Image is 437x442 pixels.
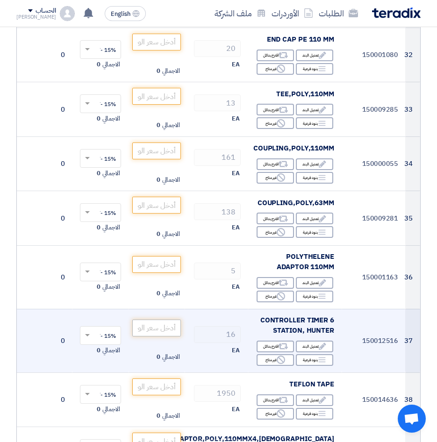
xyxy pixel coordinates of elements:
span: الاجمالي [162,66,180,76]
div: [PERSON_NAME] [16,14,56,20]
span: الاجمالي [102,405,120,414]
div: بنود فرعية [296,117,333,129]
span: 0 [157,175,160,185]
span: 0 [157,289,160,298]
span: 0 [97,223,100,232]
div: تعديل البند [296,158,333,170]
td: 37 [405,309,420,372]
td: 150000055 [342,136,405,191]
img: profile_test.png [60,6,75,21]
div: اقترح بدائل [257,50,294,61]
div: تعديل البند [296,50,333,61]
div: بنود فرعية [296,408,333,420]
span: الاجمالي [102,346,120,355]
span: الاجمالي [162,229,180,239]
input: أدخل سعر الوحدة [132,320,181,336]
span: الاجمالي [102,169,120,178]
div: غير متاح [257,408,294,420]
a: الأوردرات [269,2,316,24]
input: أدخل سعر الوحدة [132,88,181,105]
img: Teradix logo [372,7,421,18]
td: 0 [16,372,72,427]
span: EA [232,114,240,123]
td: 0 [16,28,72,82]
ng-select: VAT [80,149,121,168]
input: RFQ_STEP1.ITEMS.2.AMOUNT_TITLE [194,263,241,279]
span: EA [232,405,240,414]
a: الطلبات [316,2,361,24]
div: تعديل البند [296,277,333,289]
span: 0 [97,282,100,292]
div: Open chat [398,405,426,433]
ng-select: VAT [80,326,121,345]
span: الاجمالي [162,411,180,421]
input: RFQ_STEP1.ITEMS.2.AMOUNT_TITLE [194,203,241,220]
div: تعديل البند [296,341,333,352]
span: 0 [97,346,100,355]
span: POLYTHELENE ADAPTOR 110MM [277,251,334,272]
span: 0 [157,121,160,130]
input: RFQ_STEP1.ITEMS.2.AMOUNT_TITLE [194,149,241,166]
td: 150014636 [342,372,405,427]
div: الحساب [36,7,56,15]
td: 150001080 [342,28,405,82]
span: 0 [97,60,100,69]
td: 150009281 [342,191,405,246]
div: بنود فرعية [296,354,333,366]
td: 150012516 [342,309,405,372]
td: 150001163 [342,245,405,309]
span: الاجمالي [102,223,120,232]
span: 0 [97,114,100,123]
div: اقترح بدائل [257,394,294,406]
ng-select: VAT [80,94,121,113]
span: EA [232,60,240,69]
span: English [111,11,130,17]
span: الاجمالي [102,282,120,292]
td: 0 [16,82,72,137]
input: RFQ_STEP1.ITEMS.2.AMOUNT_TITLE [194,94,241,111]
span: الاجمالي [102,60,120,69]
span: الاجمالي [162,121,180,130]
div: اقترح بدائل [257,341,294,352]
span: 0 [157,229,160,239]
td: 33 [405,82,420,137]
span: CONTROLLER TIMER 6 STATION, HUNTER [260,315,334,336]
span: الاجمالي [102,114,120,123]
div: اقترح بدائل [257,104,294,115]
div: بنود فرعية [296,172,333,184]
input: RFQ_STEP1.ITEMS.2.AMOUNT_TITLE [194,385,241,402]
input: أدخل سعر الوحدة [132,256,181,273]
div: بنود فرعية [296,63,333,75]
span: الاجمالي [162,289,180,298]
span: 0 [157,411,160,421]
input: أدخل سعر الوحدة [132,197,181,214]
ng-select: VAT [80,40,121,59]
a: ملف الشركة [212,2,269,24]
span: 0 [97,405,100,414]
td: 38 [405,372,420,427]
ng-select: VAT [80,263,121,281]
input: أدخل سعر الوحدة [132,378,181,395]
span: COUPLING,POLY,63MM [258,198,334,208]
div: اقترح بدائل [257,213,294,224]
td: 36 [405,245,420,309]
td: 0 [16,309,72,372]
span: EA [232,169,240,178]
input: أدخل سعر الوحدة [132,34,181,50]
div: غير متاح [257,63,294,75]
input: RFQ_STEP1.ITEMS.2.AMOUNT_TITLE [194,326,241,343]
input: أدخل سعر الوحدة [132,143,181,159]
button: English [105,6,146,21]
ng-select: VAT [80,203,121,222]
span: 0 [157,66,160,76]
td: 34 [405,136,420,191]
span: الاجمالي [162,352,180,362]
span: EA [232,223,240,232]
ng-select: VAT [80,385,121,404]
div: اقترح بدائل [257,277,294,289]
div: تعديل البند [296,394,333,406]
div: غير متاح [257,117,294,129]
span: 0 [157,352,160,362]
span: TEE,POLY,110MM [276,89,334,99]
td: 0 [16,136,72,191]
